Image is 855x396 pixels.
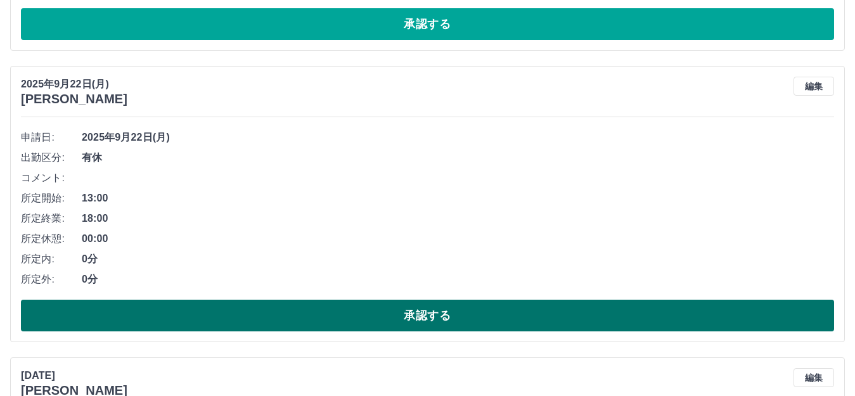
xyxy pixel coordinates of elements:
[21,252,82,267] span: 所定内:
[21,231,82,246] span: 所定休憩:
[82,191,834,206] span: 13:00
[21,130,82,145] span: 申請日:
[21,92,127,106] h3: [PERSON_NAME]
[21,8,834,40] button: 承認する
[82,130,834,145] span: 2025年9月22日(月)
[21,211,82,226] span: 所定終業:
[21,272,82,287] span: 所定外:
[794,368,834,387] button: 編集
[82,211,834,226] span: 18:00
[794,77,834,96] button: 編集
[21,191,82,206] span: 所定開始:
[82,150,834,165] span: 有休
[82,231,834,246] span: 00:00
[21,150,82,165] span: 出勤区分:
[82,272,834,287] span: 0分
[21,368,127,383] p: [DATE]
[21,170,82,186] span: コメント:
[21,300,834,331] button: 承認する
[21,77,127,92] p: 2025年9月22日(月)
[82,252,834,267] span: 0分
